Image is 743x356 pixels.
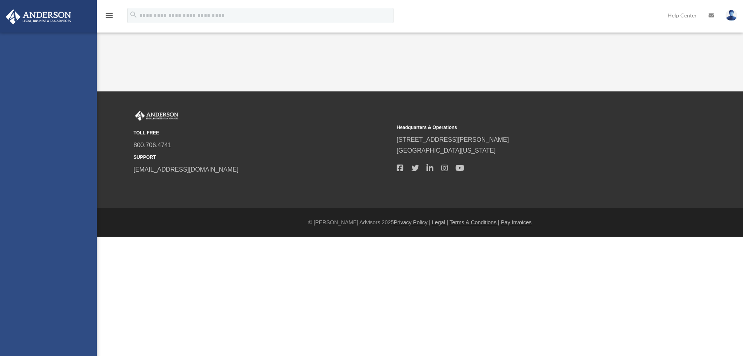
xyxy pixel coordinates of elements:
small: TOLL FREE [134,129,391,137]
img: User Pic [726,10,737,21]
a: Legal | [432,219,448,225]
img: Anderson Advisors Platinum Portal [3,9,74,24]
small: SUPPORT [134,153,391,162]
i: menu [104,11,114,20]
a: [GEOGRAPHIC_DATA][US_STATE] [397,147,496,154]
img: Anderson Advisors Platinum Portal [134,111,180,121]
a: Terms & Conditions | [450,219,500,225]
a: 800.706.4741 [134,142,171,148]
i: search [129,10,138,19]
a: [EMAIL_ADDRESS][DOMAIN_NAME] [134,166,238,173]
small: Headquarters & Operations [397,124,654,132]
a: Privacy Policy | [394,219,431,225]
a: menu [104,14,114,20]
a: [STREET_ADDRESS][PERSON_NAME] [397,136,509,143]
div: © [PERSON_NAME] Advisors 2025 [97,218,743,227]
a: Pay Invoices [501,219,531,225]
